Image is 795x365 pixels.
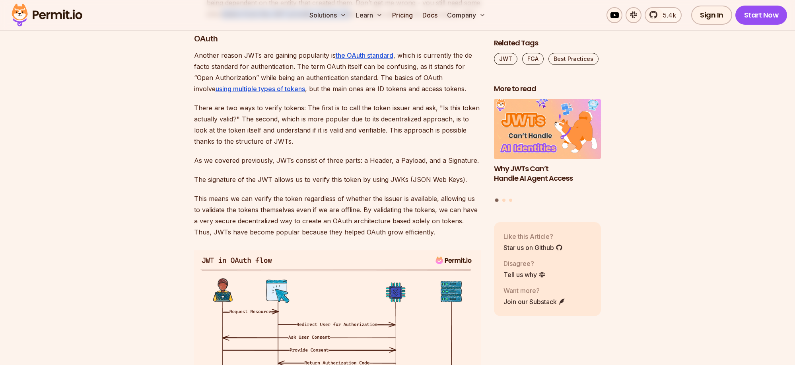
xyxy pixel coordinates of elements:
h3: Why JWTs Can’t Handle AI Agent Access [494,164,601,183]
a: the OAuth standard [336,51,393,59]
button: Company [444,7,489,23]
button: Go to slide 2 [502,198,505,201]
div: Posts [494,99,601,203]
img: Permit logo [8,2,86,29]
p: This means we can verify the token regardless of whether the issuer is available, allowing us to ... [194,193,481,238]
p: Another reason JWTs are gaining popularity is , which is currently the de facto standard for auth... [194,50,481,94]
p: There are two ways to verify tokens: The first is to call the token issuer and ask, "Is this toke... [194,102,481,147]
a: Tell us why [503,269,546,279]
a: JWT [494,53,517,65]
a: Star us on Github [503,242,563,252]
p: The signature of the JWT allows us to verify this token by using JWKs (JSON Web Keys). [194,174,481,185]
a: Pricing [389,7,416,23]
p: As we covered previously, JWTs consist of three parts: a Header, a Payload, and a Signature. [194,155,481,166]
a: using multiple types of tokens [216,85,305,93]
a: Why JWTs Can’t Handle AI Agent AccessWhy JWTs Can’t Handle AI Agent Access [494,99,601,193]
a: Best Practices [548,53,599,65]
h3: OAuth [194,32,481,45]
a: Sign In [691,6,732,25]
h2: More to read [494,84,601,94]
p: Want more? [503,285,566,295]
a: Join our Substack [503,297,566,306]
img: Why JWTs Can’t Handle AI Agent Access [494,99,601,159]
button: Go to slide 3 [509,198,512,201]
a: 5.4k [645,7,682,23]
a: Start Now [735,6,787,25]
p: Like this Article? [503,231,563,241]
button: Solutions [306,7,350,23]
a: Docs [419,7,441,23]
a: FGA [522,53,544,65]
h2: Related Tags [494,38,601,48]
button: Learn [353,7,386,23]
li: 1 of 3 [494,99,601,193]
span: 5.4k [658,10,676,20]
button: Go to slide 1 [495,198,499,202]
p: Disagree? [503,258,546,268]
